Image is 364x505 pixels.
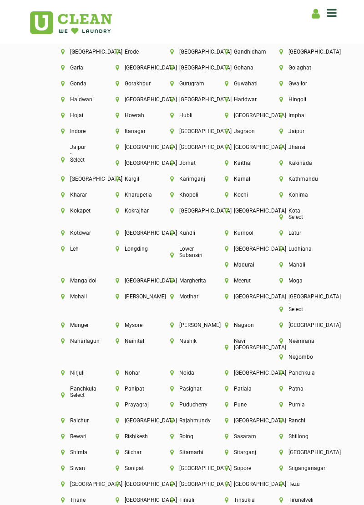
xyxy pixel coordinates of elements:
li: Sasaram [225,433,248,440]
li: Erode [116,49,139,55]
li: [GEOGRAPHIC_DATA] [116,96,139,103]
li: Panchkula Select [61,386,85,398]
li: Mangaldoi [61,277,85,284]
li: Gonda [61,80,85,87]
li: [GEOGRAPHIC_DATA] - Select [279,293,303,312]
li: [PERSON_NAME] [116,293,139,300]
li: Nashik [170,338,194,344]
li: Shillong [279,433,303,440]
li: Khopoli [170,192,194,198]
li: [GEOGRAPHIC_DATA] [170,144,194,150]
li: Sonipat [116,465,139,471]
li: [GEOGRAPHIC_DATA] [279,49,303,55]
li: Munger [61,322,85,328]
li: Rewari [61,433,85,440]
img: UClean Laundry and Dry Cleaning [30,11,112,34]
li: Thane [61,497,85,503]
li: Kohima [279,192,303,198]
li: Rishikesh [116,433,139,440]
li: Margherita [170,277,194,284]
li: Pune [225,401,248,408]
li: Siwan [61,465,85,471]
li: Jorhat [170,160,194,166]
li: Guwahati [225,80,248,87]
li: Jagraon [225,128,248,134]
li: [GEOGRAPHIC_DATA] [225,144,248,150]
li: Meerut [225,277,248,284]
li: Sitamarhi [170,449,194,455]
li: Sitarganj [225,449,248,455]
li: Madurai [225,262,248,268]
li: Kokapet [61,208,85,214]
li: Golaghat [279,64,303,71]
li: Prayagraj [116,401,139,408]
li: Gohana [225,64,248,71]
li: Tezu [279,481,303,487]
li: [GEOGRAPHIC_DATA] [225,293,248,300]
li: Rajahmundy [170,417,194,424]
li: Mysore [116,322,139,328]
li: Indore [61,128,85,134]
li: Kurnool [225,230,248,236]
li: Patiala [225,386,248,392]
li: [GEOGRAPHIC_DATA] [170,49,194,55]
li: Jaipur - Select [61,144,85,163]
li: Mohali [61,293,85,300]
li: Kokrajhar [116,208,139,214]
li: Puducherry [170,401,194,408]
li: [GEOGRAPHIC_DATA] [116,144,139,150]
li: Manali [279,262,303,268]
li: Neemrana [279,338,303,344]
li: [GEOGRAPHIC_DATA] [225,112,248,119]
li: Kaithal [225,160,248,166]
li: Karnal [225,176,248,182]
li: Gurugram [170,80,194,87]
li: Nohar [116,370,139,376]
li: Gandhidham [225,49,248,55]
li: Kargil [116,176,139,182]
li: Ranchi [279,417,303,424]
li: [GEOGRAPHIC_DATA] [61,49,85,55]
li: Gorakhpur [116,80,139,87]
li: Kota - Select [279,208,303,220]
li: [GEOGRAPHIC_DATA] [170,96,194,103]
li: Karimganj [170,176,194,182]
li: Tiniali [170,497,194,503]
li: Purnia [279,401,303,408]
li: Jhansi [279,144,303,150]
li: [GEOGRAPHIC_DATA] [116,497,139,503]
li: Kakinada [279,160,303,166]
li: [GEOGRAPHIC_DATA] [225,417,248,424]
li: Moga [279,277,303,284]
li: Shimla [61,449,85,455]
li: [GEOGRAPHIC_DATA] [116,160,139,166]
li: [GEOGRAPHIC_DATA] [225,246,248,252]
li: [GEOGRAPHIC_DATA] [170,128,194,134]
li: [GEOGRAPHIC_DATA] [279,322,303,328]
li: Sriganganagar [279,465,303,471]
li: Latur [279,230,303,236]
li: Panchkula [279,370,303,376]
li: Nainital [116,338,139,344]
li: [GEOGRAPHIC_DATA] [61,481,85,487]
li: Itanagar [116,128,139,134]
li: Longding [116,246,139,252]
li: Silchar [116,449,139,455]
li: Negombo [279,354,303,360]
li: Pasighat [170,386,194,392]
li: [GEOGRAPHIC_DATA] [170,208,194,214]
li: Lower Subansiri [170,246,194,258]
li: Sopore [225,465,248,471]
li: Panipat [116,386,139,392]
li: Howrah [116,112,139,119]
li: [GEOGRAPHIC_DATA] [279,449,303,455]
li: Kotdwar [61,230,85,236]
li: [GEOGRAPHIC_DATA] [225,481,248,487]
li: Imphal [279,112,303,119]
li: Noida [170,370,194,376]
li: Kochi [225,192,248,198]
li: Jaipur [279,128,303,134]
li: Gwalior [279,80,303,87]
li: Naharlagun [61,338,85,344]
li: [GEOGRAPHIC_DATA] [116,417,139,424]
